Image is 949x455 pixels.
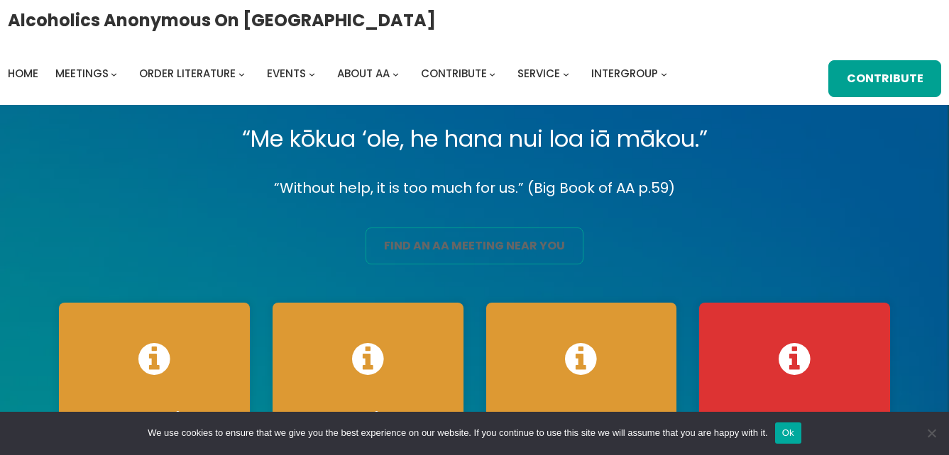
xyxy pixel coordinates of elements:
a: find an aa meeting near you [366,227,583,264]
h4: We Need Web Techs! [713,409,876,451]
span: We use cookies to ensure that we give you the best experience on our website. If you continue to ... [148,426,767,440]
button: Contribute submenu [489,70,495,77]
button: Intergroup submenu [661,70,667,77]
a: Contribute [828,60,941,97]
span: Home [8,66,38,81]
h4: Service [287,409,449,430]
span: About AA [337,66,390,81]
h4: OIG Reports [500,409,663,430]
button: Ok [775,422,801,444]
button: About AA submenu [393,70,399,77]
span: Intergroup [591,66,658,81]
p: “Without help, it is too much for us.” (Big Book of AA p.59) [48,176,901,201]
a: About AA [337,64,390,84]
h4: OIG Basics [73,409,236,430]
a: Intergroup [591,64,658,84]
span: Meetings [55,66,109,81]
button: Order Literature submenu [238,70,245,77]
span: Order Literature [139,66,236,81]
a: Contribute [421,64,487,84]
a: Meetings [55,64,109,84]
button: Events submenu [309,70,315,77]
button: Service submenu [563,70,569,77]
span: Contribute [421,66,487,81]
p: “Me kōkua ‘ole, he hana nui loa iā mākou.” [48,119,901,159]
a: Service [517,64,560,84]
a: Events [267,64,306,84]
a: Home [8,64,38,84]
nav: Intergroup [8,64,672,84]
a: Alcoholics Anonymous on [GEOGRAPHIC_DATA] [8,5,436,35]
span: Service [517,66,560,81]
button: Meetings submenu [111,70,117,77]
span: No [924,426,938,440]
span: Events [267,66,306,81]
